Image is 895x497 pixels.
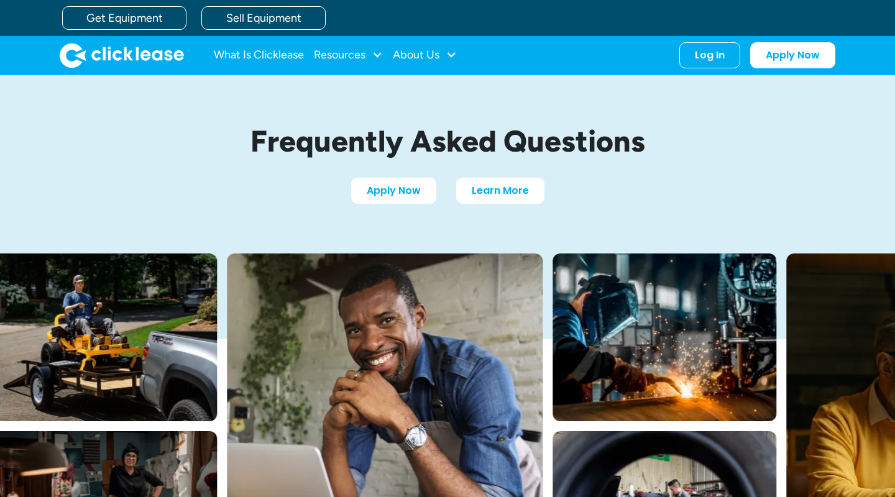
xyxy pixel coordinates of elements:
div: Log In [695,49,725,62]
a: Apply Now [351,178,436,204]
a: Apply Now [750,42,835,68]
a: Sell Equipment [201,6,326,30]
a: What Is Clicklease [214,43,304,68]
img: A welder in a large mask working on a large pipe [553,253,776,421]
div: About Us [393,43,457,68]
a: Get Equipment [62,6,186,30]
img: Clicklease logo [60,43,184,68]
a: Learn More [456,178,544,204]
h1: Frequently Asked Questions [155,125,740,158]
a: home [60,43,184,68]
div: Resources [314,43,383,68]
